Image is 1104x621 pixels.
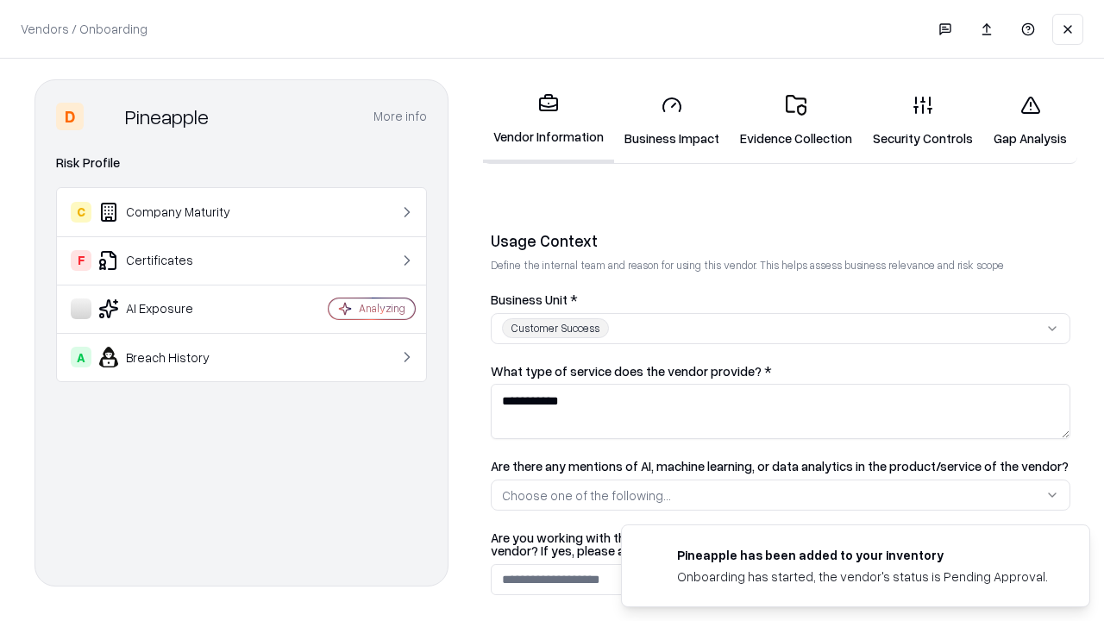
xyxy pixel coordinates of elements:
div: Onboarding has started, the vendor's status is Pending Approval. [677,568,1048,586]
a: Business Impact [614,81,730,161]
button: Choose one of the following... [491,480,1070,511]
div: Choose one of the following... [502,486,671,505]
a: Security Controls [862,81,983,161]
a: Evidence Collection [730,81,862,161]
button: Customer Success [491,313,1070,344]
div: Pineapple [125,103,209,130]
button: More info [373,101,427,132]
div: Pineapple has been added to your inventory [677,546,1048,564]
p: Vendors / Onboarding [21,20,147,38]
img: Pineapple [91,103,118,130]
div: AI Exposure [71,298,277,319]
label: What type of service does the vendor provide? * [491,365,1070,378]
img: pineappleenergy.com [643,546,663,567]
div: F [71,250,91,271]
div: Certificates [71,250,277,271]
div: Customer Success [502,318,609,338]
div: Company Maturity [71,202,277,223]
div: Risk Profile [56,153,427,173]
p: Define the internal team and reason for using this vendor. This helps assess business relevance a... [491,258,1070,273]
div: A [71,347,91,367]
label: Business Unit * [491,293,1070,306]
label: Are there any mentions of AI, machine learning, or data analytics in the product/service of the v... [491,460,1070,473]
div: Analyzing [359,301,405,316]
label: Are you working with the Bausch and Lomb procurement/legal to get the contract in place with the ... [491,531,1070,557]
div: Usage Context [491,230,1070,251]
a: Gap Analysis [983,81,1077,161]
div: D [56,103,84,130]
a: Vendor Information [483,79,614,163]
div: Breach History [71,347,277,367]
div: C [71,202,91,223]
